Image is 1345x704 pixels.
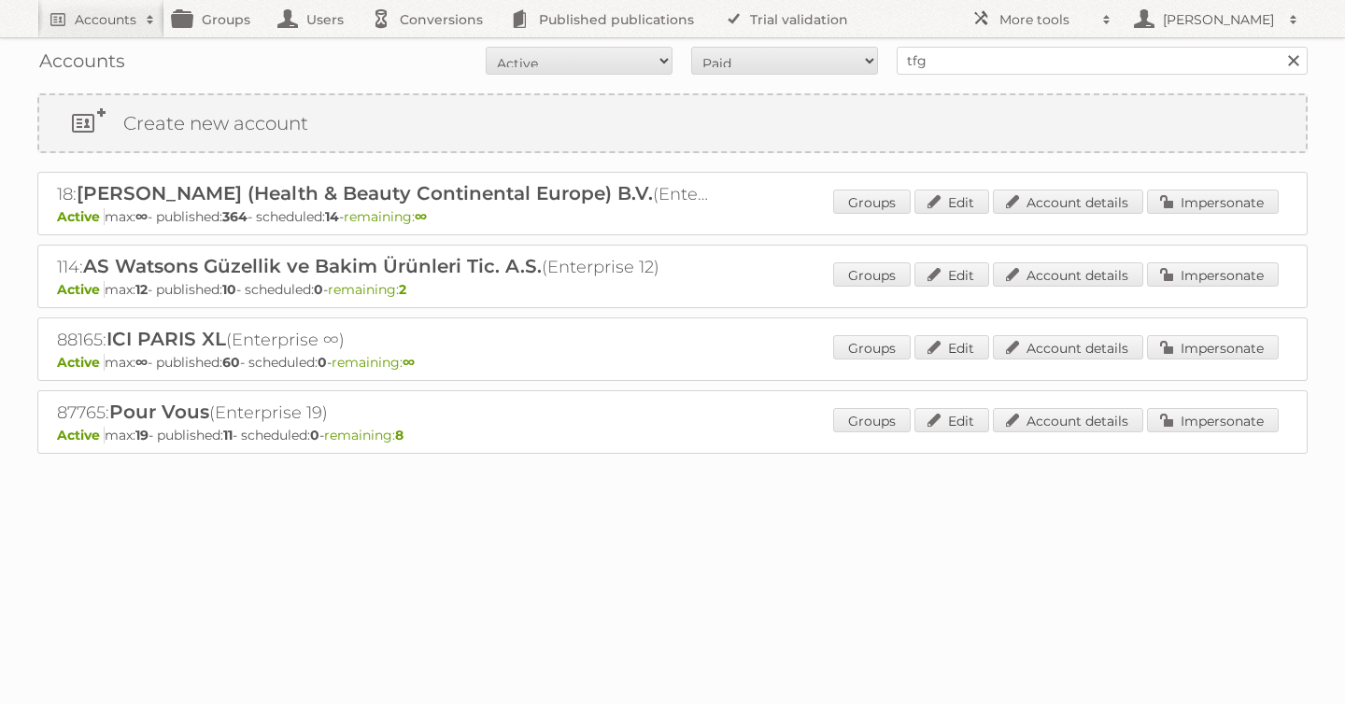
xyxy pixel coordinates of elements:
p: max: - published: - scheduled: - [57,281,1288,298]
span: remaining: [344,208,427,225]
strong: 0 [310,427,319,444]
strong: 364 [222,208,248,225]
span: Active [57,281,105,298]
span: Active [57,354,105,371]
a: Groups [833,190,911,214]
span: Active [57,427,105,444]
h2: Accounts [75,10,136,29]
span: Active [57,208,105,225]
h2: [PERSON_NAME] [1158,10,1280,29]
a: Groups [833,262,911,287]
a: Groups [833,335,911,359]
a: Impersonate [1147,335,1279,359]
span: AS Watsons Güzellik ve Bakim Ürünleri Tic. A.S. [83,255,542,277]
h2: 18: (Enterprise ∞) [57,182,711,206]
a: Account details [993,190,1143,214]
strong: 60 [222,354,240,371]
a: Create new account [39,95,1306,151]
p: max: - published: - scheduled: - [57,354,1288,371]
a: Impersonate [1147,190,1279,214]
a: Edit [914,335,989,359]
span: remaining: [324,427,403,444]
h2: 88165: (Enterprise ∞) [57,328,711,352]
a: Account details [993,335,1143,359]
strong: 11 [223,427,233,444]
strong: ∞ [403,354,415,371]
strong: 0 [314,281,323,298]
span: Pour Vous [109,401,209,423]
a: Groups [833,408,911,432]
a: Edit [914,190,989,214]
a: Edit [914,408,989,432]
strong: 0 [318,354,327,371]
span: remaining: [332,354,415,371]
a: Account details [993,262,1143,287]
h2: More tools [999,10,1093,29]
p: max: - published: - scheduled: - [57,427,1288,444]
span: [PERSON_NAME] (Health & Beauty Continental Europe) B.V. [77,182,653,204]
strong: 10 [222,281,236,298]
a: Edit [914,262,989,287]
strong: 19 [135,427,149,444]
h2: 87765: (Enterprise 19) [57,401,711,425]
strong: ∞ [135,354,148,371]
span: ICI PARIS XL [106,328,226,350]
strong: 2 [399,281,406,298]
span: remaining: [328,281,406,298]
strong: 14 [325,208,339,225]
strong: ∞ [415,208,427,225]
a: Account details [993,408,1143,432]
strong: ∞ [135,208,148,225]
a: Impersonate [1147,408,1279,432]
strong: 8 [395,427,403,444]
h2: 114: (Enterprise 12) [57,255,711,279]
strong: 12 [135,281,148,298]
p: max: - published: - scheduled: - [57,208,1288,225]
a: Impersonate [1147,262,1279,287]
